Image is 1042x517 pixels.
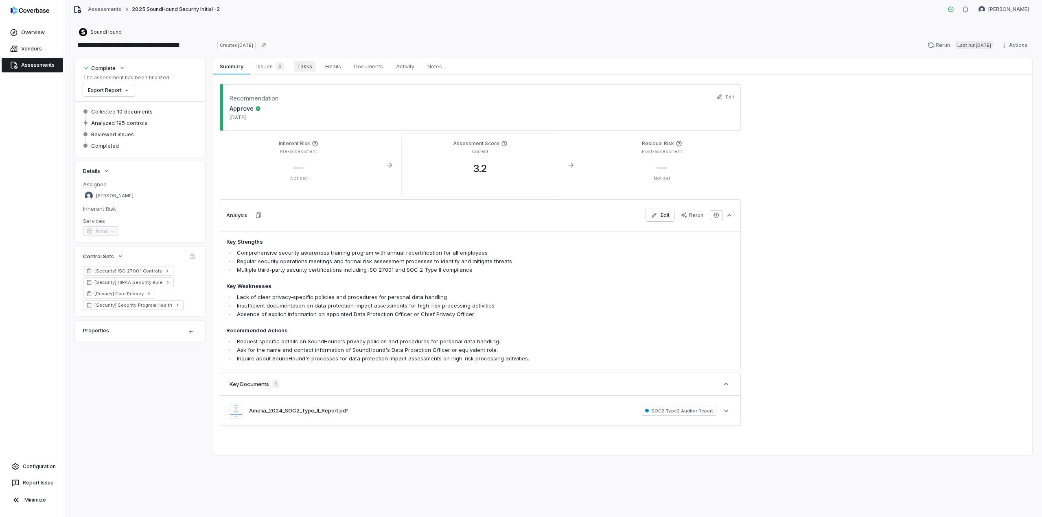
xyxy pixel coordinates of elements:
span: SOC2 Type2 Auditor Report [642,406,716,416]
p: Pre-assessment [226,148,371,155]
p: Not set [590,175,734,181]
h3: Analysis [226,212,247,219]
img: 83a377ae71914548bc48013581b78e19.jpg [230,402,243,419]
div: Complete [83,64,116,72]
span: Created [DATE] [217,41,256,49]
li: Inquire about SoundHound's processes for data protection impact assessments on high-risk processi... [235,354,633,363]
button: Rerun [676,209,708,221]
span: Emails [322,61,344,72]
span: Last run [DATE] [955,41,994,49]
li: Insufficient documentation on data protection impact assessments for high-risk processing activities [235,301,633,310]
a: Configuration [3,459,61,474]
h4: Key Weaknesses [226,282,633,290]
a: Vendors [2,41,63,56]
span: Collected 10 documents [91,108,153,115]
a: Overview [2,25,63,40]
img: Arun Muthu avatar [85,192,93,200]
h4: Assessment Score [453,140,499,147]
h4: Recommended Actions [226,327,633,335]
span: Approve [230,104,261,113]
button: Control Sets [81,249,126,264]
span: [PERSON_NAME] [988,6,1029,13]
button: Complete [81,61,128,75]
span: [DATE] [230,114,261,121]
button: Details [81,164,112,178]
dt: Inherent Risk [83,205,197,212]
a: [Security] ISO 27001 Controls [83,266,173,276]
span: 1 [272,380,279,388]
button: https://soundhound.com/SoundHound [77,25,124,39]
p: Post-assessment [590,148,734,155]
span: SoundHound [90,29,122,35]
div: Rerun [681,212,703,218]
li: Regular security operations meetings and formal risk assessment processes to identify and mitigat... [235,257,633,266]
span: Details [83,167,100,175]
span: Completed [91,142,119,149]
button: Amelia_2024_SOC2_Type_II_Report.pdf [249,407,348,415]
a: [Security] HIPAA Security Rule [83,277,174,287]
button: Edit [646,209,674,221]
li: Request specific details on SoundHound's privacy policies and procedures for personal data handling. [235,337,633,346]
button: RerunLast run[DATE] [923,39,998,51]
button: Edit [714,88,737,105]
span: 2025 SoundHound Security Initial -2 [132,6,219,13]
button: Copy link [256,38,271,52]
a: Assessments [88,6,121,13]
button: Jesse Nord avatar[PERSON_NAME] [974,3,1034,15]
span: [Privacy] Core Privacy [94,290,144,297]
span: [Security] Security Program Health [94,302,172,308]
li: Comprehensive security awareness training program with annual recertification for all employees [235,249,633,257]
a: [Security] Security Program Health [83,300,184,310]
span: Documents [351,61,386,72]
li: Ask for the name and contact information of SoundHound's Data Protection Officer or equivalent role. [235,346,633,354]
h4: Key Strengths [226,238,633,246]
span: Issues [253,61,287,72]
h4: Inherent Risk [279,140,310,147]
dt: Assignee [83,181,197,188]
span: — [657,161,667,173]
li: Lack of clear privacy-specific policies and procedures for personal data handling [235,293,633,301]
p: Current [472,148,488,155]
button: Export Report [83,84,135,96]
span: Notes [424,61,445,72]
button: Report Issue [3,476,61,490]
span: [PERSON_NAME] [96,193,134,199]
h3: Key Documents [230,380,269,388]
span: Control Sets [83,253,114,260]
img: Jesse Nord avatar [979,6,985,13]
p: The assessment has been finalized [83,74,169,81]
img: logo-D7KZi-bG.svg [11,7,49,15]
li: Multiple third-party security certifications including ISO 27001 and SOC 2 Type II compliance [235,266,633,274]
span: 0 [276,62,284,70]
button: Minimize [3,492,61,508]
span: — [293,161,303,173]
span: Activity [393,61,418,72]
p: Not set [226,175,371,181]
span: Reviewed issues [91,131,134,138]
li: Absence of explicit information on appointed Data Protection Officer or Chief Privacy Officer [235,310,633,318]
h4: Residual Risk [642,140,674,147]
dt: Services [83,217,197,225]
dt: Recommendation [230,94,278,103]
span: 3.2 [467,163,493,175]
a: Assessments [2,58,63,72]
span: [Security] HIPAA Security Rule [94,279,162,286]
span: Tasks [294,61,315,72]
a: [Privacy] Core Privacy [83,289,155,299]
span: [Security] ISO 27001 Controls [94,268,162,274]
button: Actions [998,39,1032,51]
span: Analyzed 195 controls [91,119,147,127]
span: Summary [217,61,246,72]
